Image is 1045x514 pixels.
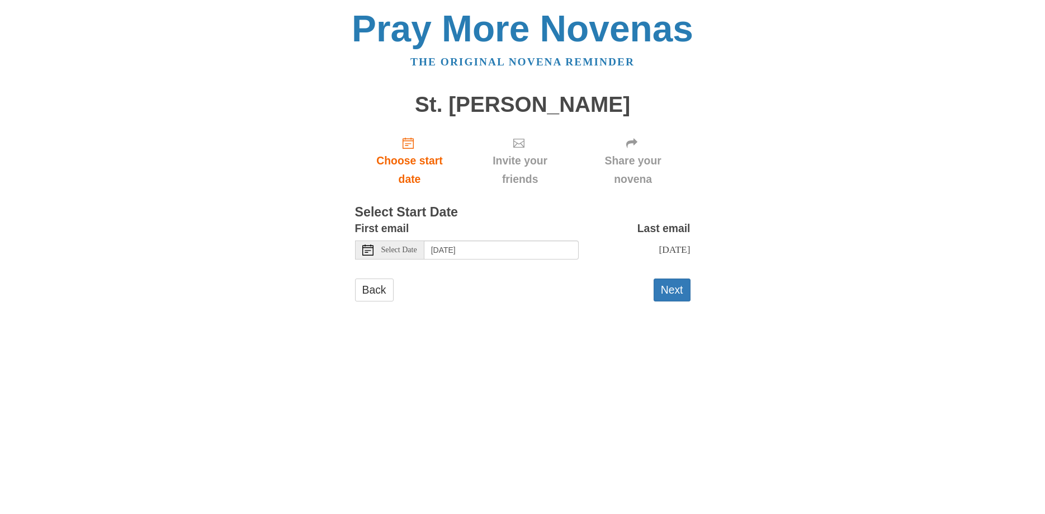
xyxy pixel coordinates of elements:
button: Next [654,279,691,301]
a: Pray More Novenas [352,8,693,49]
a: Back [355,279,394,301]
label: First email [355,219,409,238]
a: The original novena reminder [410,56,635,68]
a: Choose start date [355,128,465,194]
span: Select Date [381,246,417,254]
div: Click "Next" to confirm your start date first. [464,128,575,194]
label: Last email [637,219,691,238]
span: Invite your friends [475,152,564,188]
span: Choose start date [366,152,453,188]
h3: Select Start Date [355,205,691,220]
div: Click "Next" to confirm your start date first. [576,128,691,194]
span: Share your novena [587,152,679,188]
span: [DATE] [659,244,690,255]
h1: St. [PERSON_NAME] [355,93,691,117]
